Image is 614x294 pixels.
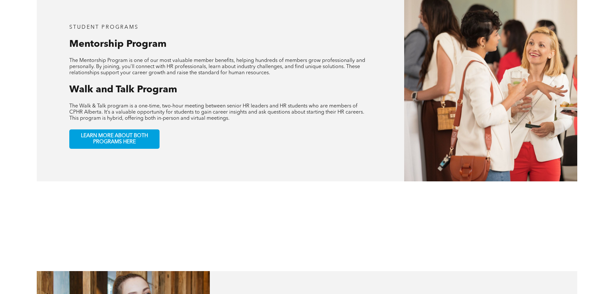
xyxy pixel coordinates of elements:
[69,58,365,76] span: The Mentorship Program is one of our most valuable member benefits, helping hundreds of members g...
[69,85,177,95] span: Walk and Talk Program
[69,104,364,121] span: The Walk & Talk program is a one-time, two-hour meeting between senior HR leaders and HR students...
[69,38,372,50] h3: Mentorship Program
[69,129,160,149] a: LEARN MORE ABOUT BOTH PROGRAMS HERE
[69,25,139,30] span: student programs
[72,133,157,145] span: LEARN MORE ABOUT BOTH PROGRAMS HERE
